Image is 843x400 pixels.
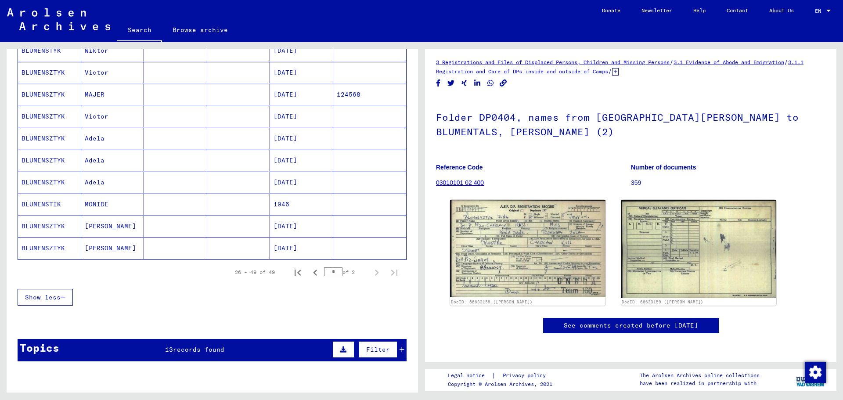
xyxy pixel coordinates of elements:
[784,58,788,66] span: /
[448,371,556,380] div: |
[270,216,333,237] mat-cell: [DATE]
[270,106,333,127] mat-cell: [DATE]
[20,340,59,356] div: Topics
[670,58,674,66] span: /
[306,263,324,281] button: Previous page
[640,379,760,387] p: have been realized in partnership with
[18,62,81,83] mat-cell: BLUMENSZTYK
[165,346,173,353] span: 13
[486,78,495,89] button: Share on WhatsApp
[270,172,333,193] mat-cell: [DATE]
[270,62,333,83] mat-cell: [DATE]
[81,216,144,237] mat-cell: [PERSON_NAME]
[81,194,144,215] mat-cell: MONIDE
[674,59,784,65] a: 3.1 Evidence of Abode and Emigration
[434,78,443,89] button: Share on Facebook
[18,40,81,61] mat-cell: BLUMENSTYK
[450,200,605,297] img: 001.jpg
[359,341,397,358] button: Filter
[631,178,825,187] p: 359
[631,164,696,171] b: Number of documents
[608,67,612,75] span: /
[448,371,492,380] a: Legal notice
[173,346,224,353] span: records found
[7,8,110,30] img: Arolsen_neg.svg
[270,194,333,215] mat-cell: 1946
[324,268,368,276] div: of 2
[81,40,144,61] mat-cell: Wiktor
[117,19,162,42] a: Search
[815,8,825,14] span: EN
[18,106,81,127] mat-cell: BLUMENSZTYK
[81,150,144,171] mat-cell: Adela
[473,78,482,89] button: Share on LinkedIn
[18,84,81,105] mat-cell: BLUMENSZTYK
[270,128,333,149] mat-cell: [DATE]
[333,84,407,105] mat-cell: 124568
[804,361,825,382] div: Change consent
[81,128,144,149] mat-cell: Adela
[805,362,826,383] img: Change consent
[81,172,144,193] mat-cell: Adela
[640,371,760,379] p: The Arolsen Archives online collections
[270,40,333,61] mat-cell: [DATE]
[81,84,144,105] mat-cell: MAJER
[385,263,403,281] button: Last page
[81,106,144,127] mat-cell: Victor
[794,368,827,390] img: yv_logo.png
[436,179,484,186] a: 03010101 02 400
[18,128,81,149] mat-cell: BLUMENSZTYK
[270,84,333,105] mat-cell: [DATE]
[81,62,144,83] mat-cell: Victor
[25,293,61,301] span: Show less
[18,289,73,306] button: Show less
[368,263,385,281] button: Next page
[18,194,81,215] mat-cell: BLUMENSTIK
[18,216,81,237] mat-cell: BLUMENSZTYK
[451,299,533,304] a: DocID: 66633159 ([PERSON_NAME])
[622,299,703,304] a: DocID: 66633159 ([PERSON_NAME])
[448,380,556,388] p: Copyright © Arolsen Archives, 2021
[564,321,698,330] a: See comments created before [DATE]
[436,164,483,171] b: Reference Code
[162,19,238,40] a: Browse archive
[289,263,306,281] button: First page
[496,371,556,380] a: Privacy policy
[81,238,144,259] mat-cell: [PERSON_NAME]
[436,97,825,150] h1: Folder DP0404, names from [GEOGRAPHIC_DATA][PERSON_NAME] to BLUMENTALS, [PERSON_NAME] (2)
[460,78,469,89] button: Share on Xing
[270,150,333,171] mat-cell: [DATE]
[18,172,81,193] mat-cell: BLUMENSZTYK
[621,200,777,298] img: 002.jpg
[235,268,275,276] div: 26 – 49 of 49
[499,78,508,89] button: Copy link
[366,346,390,353] span: Filter
[270,238,333,259] mat-cell: [DATE]
[447,78,456,89] button: Share on Twitter
[436,59,670,65] a: 3 Registrations and Files of Displaced Persons, Children and Missing Persons
[18,238,81,259] mat-cell: BLUMENSZTYK
[18,150,81,171] mat-cell: BLUMENSZTYK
